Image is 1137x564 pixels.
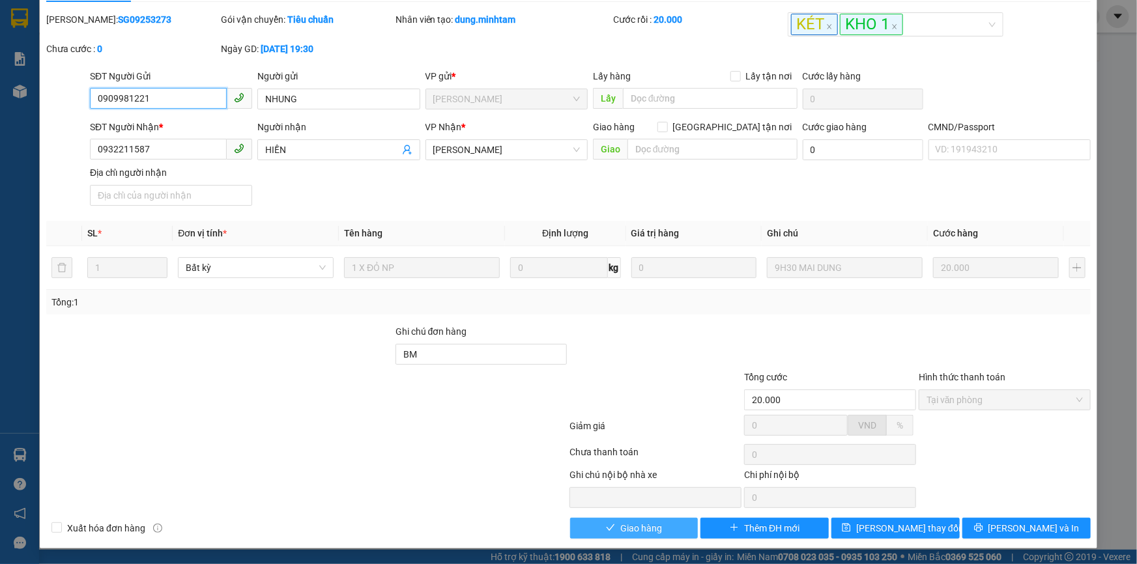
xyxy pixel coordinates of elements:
span: Tại văn phòng [927,390,1083,410]
span: KÉT [791,14,838,35]
span: [PERSON_NAME] và In [988,521,1080,535]
input: Ghi Chú [767,257,923,278]
span: SL [87,228,98,238]
div: Người nhận [257,120,420,134]
span: printer [974,523,983,533]
div: Cước rồi : [613,12,785,27]
button: printer[PERSON_NAME] và In [962,518,1091,539]
span: VP Nhận [425,122,462,132]
label: Cước lấy hàng [803,71,861,81]
th: Ghi chú [762,221,928,246]
div: SĐT Người Nhận [90,120,252,134]
button: plus [1069,257,1086,278]
div: 20.000 [122,82,265,114]
span: Cước hàng [933,228,978,238]
span: Hồ Chí Minh [433,89,580,109]
input: Cước giao hàng [803,139,923,160]
span: Giao hàng [620,521,662,535]
span: check [606,523,615,533]
span: Giao [593,139,627,160]
span: Thêm ĐH mới [744,521,799,535]
div: Ngày GD: [221,42,393,56]
div: [PERSON_NAME]: [46,12,218,27]
span: Bất kỳ [186,258,326,277]
span: user-add [402,145,412,155]
label: Cước giao hàng [803,122,867,132]
div: Gói vận chuyển: [221,12,393,27]
div: Chưa thanh toán [569,445,743,468]
div: Chưa cước : [46,42,218,56]
div: Tổng: 1 [51,295,439,309]
span: Giao hàng [593,122,635,132]
button: plusThêm ĐH mới [700,518,829,539]
input: VD: Bàn, Ghế [344,257,500,278]
button: delete [51,257,72,278]
b: SG09253273 [118,14,171,25]
span: [PERSON_NAME] thay đổi [856,521,960,535]
div: Giảm giá [569,419,743,442]
span: [GEOGRAPHIC_DATA] tận nơi [668,120,798,134]
div: Nhân viên tạo: [396,12,611,27]
span: phone [234,143,244,154]
span: % [897,420,903,430]
span: Đơn vị tính [178,228,227,238]
b: dung.minhtam [455,14,516,25]
span: Chưa [PERSON_NAME] : [122,82,214,113]
input: Địa chỉ của người nhận [90,185,252,206]
input: Dọc đường [623,88,798,109]
div: VP gửi [425,69,588,83]
span: Lấy hàng [593,71,631,81]
div: [PERSON_NAME] [124,11,263,27]
span: Lấy tận nơi [741,69,798,83]
input: Cước lấy hàng [803,89,923,109]
b: Tiêu chuẩn [287,14,334,25]
span: Tên hàng [344,228,382,238]
span: Tổng cước [744,372,787,382]
span: Nhận: [124,12,156,26]
div: [PERSON_NAME] [11,11,115,40]
div: NAM [11,40,115,56]
div: Chi phí nội bộ [744,468,916,487]
span: Giá trị hàng [631,228,680,238]
span: kg [608,257,621,278]
span: plus [730,523,739,533]
span: Định lượng [542,228,588,238]
button: checkGiao hàng [570,518,698,539]
span: VND [858,420,876,430]
span: Xuất hóa đơn hàng [62,521,151,535]
span: info-circle [153,524,162,533]
span: save [842,523,851,533]
label: Hình thức thanh toán [919,372,1005,382]
span: close [891,23,898,30]
label: Ghi chú đơn hàng [396,326,467,337]
span: close [826,23,833,30]
button: save[PERSON_NAME] thay đổi [831,518,960,539]
b: 0 [97,44,102,54]
input: Ghi chú đơn hàng [396,344,568,365]
input: 0 [631,257,757,278]
div: Người gửi [257,69,420,83]
div: Ghi chú nội bộ nhà xe [569,468,741,487]
b: 20.000 [654,14,682,25]
span: phone [234,92,244,103]
span: Lấy [593,88,623,109]
div: Địa chỉ người nhận [90,165,252,180]
div: THÔNG [124,27,263,42]
span: Gửi: [11,11,31,25]
span: Ngã Tư Huyện [433,140,580,160]
div: SĐT Người Gửi [90,69,252,83]
span: KHO 1 [840,14,903,35]
input: 0 [933,257,1059,278]
div: CMND/Passport [928,120,1091,134]
input: Dọc đường [627,139,798,160]
b: [DATE] 19:30 [261,44,313,54]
